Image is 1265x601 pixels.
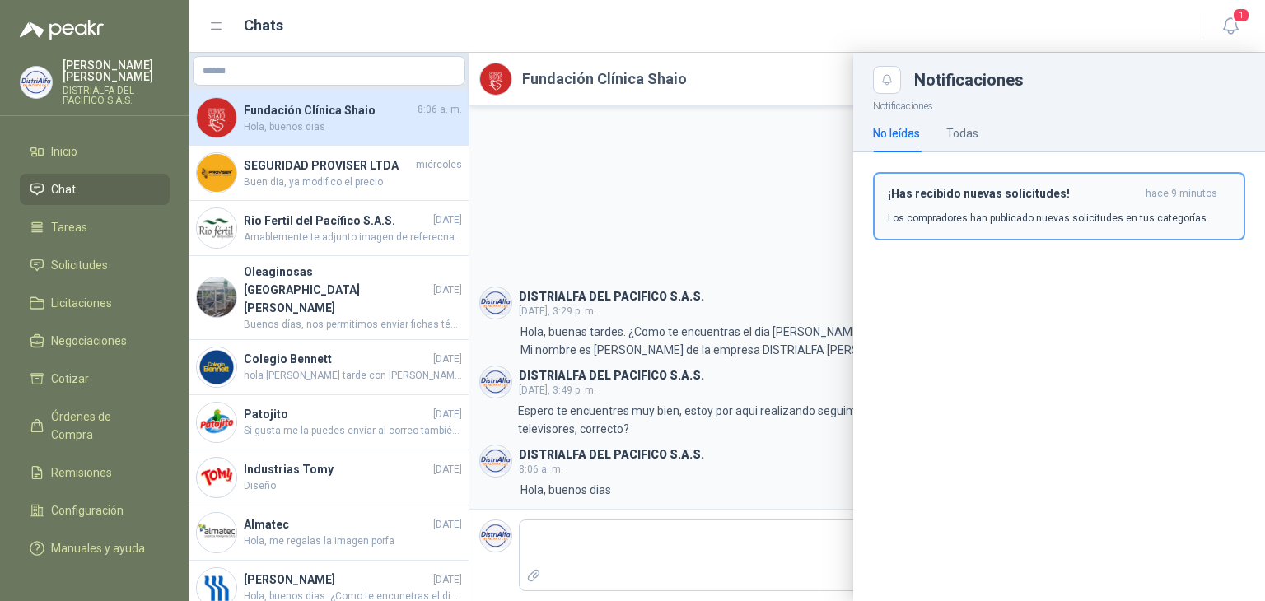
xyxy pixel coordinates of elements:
h1: Chats [244,14,283,37]
button: ¡Has recibido nuevas solicitudes!hace 9 minutos Los compradores han publicado nuevas solicitudes ... [873,172,1245,240]
h3: ¡Has recibido nuevas solicitudes! [888,187,1139,201]
a: Cotizar [20,363,170,394]
a: Configuración [20,495,170,526]
a: Remisiones [20,457,170,488]
span: Remisiones [51,464,112,482]
span: Manuales y ayuda [51,539,145,557]
div: No leídas [873,124,920,142]
a: Solicitudes [20,249,170,281]
a: Manuales y ayuda [20,533,170,564]
p: Notificaciones [853,94,1265,114]
a: Tareas [20,212,170,243]
img: Logo peakr [20,20,104,40]
span: Cotizar [51,370,89,388]
p: DISTRIALFA DEL PACIFICO S.A.S. [63,86,170,105]
a: Negociaciones [20,325,170,356]
span: Inicio [51,142,77,161]
div: Todas [946,124,978,142]
p: Los compradores han publicado nuevas solicitudes en tus categorías. [888,211,1209,226]
span: Configuración [51,501,124,519]
span: Solicitudes [51,256,108,274]
span: 1 [1232,7,1250,23]
span: Tareas [51,218,87,236]
span: hace 9 minutos [1146,187,1217,201]
span: Negociaciones [51,332,127,350]
a: Chat [20,174,170,205]
a: Órdenes de Compra [20,401,170,450]
span: Chat [51,180,76,198]
a: Inicio [20,136,170,167]
img: Company Logo [21,67,52,98]
button: 1 [1216,12,1245,41]
p: [PERSON_NAME] [PERSON_NAME] [63,59,170,82]
button: Close [873,66,901,94]
div: Notificaciones [914,72,1245,88]
span: Órdenes de Compra [51,408,154,444]
span: Licitaciones [51,294,112,312]
a: Licitaciones [20,287,170,319]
